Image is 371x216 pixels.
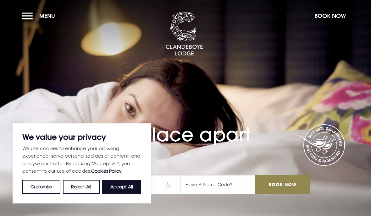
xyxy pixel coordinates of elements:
h1: A place apart [61,110,310,146]
p: We value your privacy [22,133,141,141]
button: Customise [22,180,60,194]
input: Have A Promo Code? [180,175,255,194]
img: Clandeboye Lodge [165,12,203,56]
a: Cookies Policy [91,168,122,174]
input: Book Now [255,175,310,194]
div: We value your privacy [13,123,151,203]
button: Book Now [311,9,349,23]
button: Accept All [102,180,141,194]
span: Menu [39,12,55,19]
button: Reject All [63,180,99,194]
button: Menu [22,9,58,23]
p: We use cookies to enhance your browsing experience, serve personalised ads or content, and analys... [22,144,141,175]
